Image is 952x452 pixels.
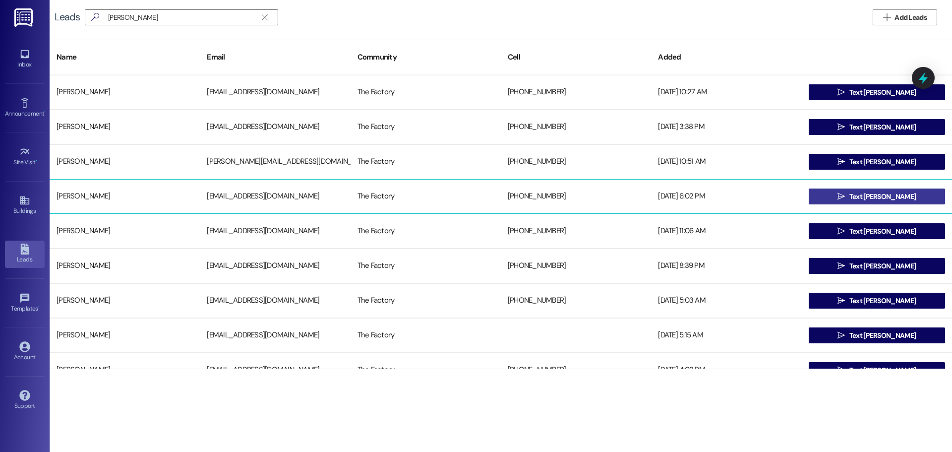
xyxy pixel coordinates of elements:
[837,227,845,235] i: 
[501,187,651,206] div: [PHONE_NUMBER]
[501,291,651,311] div: [PHONE_NUMBER]
[351,291,501,311] div: The Factory
[837,88,845,96] i: 
[50,325,200,345] div: [PERSON_NAME]
[200,291,350,311] div: [EMAIL_ADDRESS][DOMAIN_NAME]
[809,293,945,309] button: Text [PERSON_NAME]
[351,117,501,137] div: The Factory
[200,82,350,102] div: [EMAIL_ADDRESS][DOMAIN_NAME]
[5,143,45,170] a: Site Visit •
[351,152,501,172] div: The Factory
[257,10,273,25] button: Clear text
[651,221,801,241] div: [DATE] 11:06 AM
[809,327,945,343] button: Text [PERSON_NAME]
[50,291,200,311] div: [PERSON_NAME]
[5,241,45,267] a: Leads
[651,45,801,69] div: Added
[849,365,916,376] span: Text [PERSON_NAME]
[501,360,651,380] div: [PHONE_NUMBER]
[50,221,200,241] div: [PERSON_NAME]
[50,117,200,137] div: [PERSON_NAME]
[200,256,350,276] div: [EMAIL_ADDRESS][DOMAIN_NAME]
[55,12,80,22] div: Leads
[108,10,257,24] input: Search name/email/community (quotes for exact match e.g. "John Smith")
[351,221,501,241] div: The Factory
[50,152,200,172] div: [PERSON_NAME]
[809,223,945,239] button: Text [PERSON_NAME]
[849,226,916,237] span: Text [PERSON_NAME]
[50,360,200,380] div: [PERSON_NAME]
[50,187,200,206] div: [PERSON_NAME]
[200,152,350,172] div: [PERSON_NAME][EMAIL_ADDRESS][DOMAIN_NAME]
[351,360,501,380] div: The Factory
[809,84,945,100] button: Text [PERSON_NAME]
[501,221,651,241] div: [PHONE_NUMBER]
[262,13,267,21] i: 
[849,87,916,98] span: Text [PERSON_NAME]
[894,12,927,23] span: Add Leads
[809,189,945,204] button: Text [PERSON_NAME]
[849,122,916,132] span: Text [PERSON_NAME]
[651,256,801,276] div: [DATE] 8:39 PM
[501,256,651,276] div: [PHONE_NUMBER]
[501,82,651,102] div: [PHONE_NUMBER]
[809,154,945,170] button: Text [PERSON_NAME]
[38,304,40,311] span: •
[44,109,46,116] span: •
[651,152,801,172] div: [DATE] 10:51 AM
[50,256,200,276] div: [PERSON_NAME]
[5,290,45,317] a: Templates •
[36,157,37,164] span: •
[837,123,845,131] i: 
[351,82,501,102] div: The Factory
[351,187,501,206] div: The Factory
[5,192,45,219] a: Buildings
[351,325,501,345] div: The Factory
[200,360,350,380] div: [EMAIL_ADDRESS][DOMAIN_NAME]
[50,45,200,69] div: Name
[200,45,350,69] div: Email
[50,82,200,102] div: [PERSON_NAME]
[651,291,801,311] div: [DATE] 5:03 AM
[809,258,945,274] button: Text [PERSON_NAME]
[14,8,35,27] img: ResiDesk Logo
[5,46,45,72] a: Inbox
[200,325,350,345] div: [EMAIL_ADDRESS][DOMAIN_NAME]
[200,221,350,241] div: [EMAIL_ADDRESS][DOMAIN_NAME]
[849,296,916,306] span: Text [PERSON_NAME]
[501,152,651,172] div: [PHONE_NUMBER]
[849,261,916,271] span: Text [PERSON_NAME]
[351,256,501,276] div: The Factory
[501,45,651,69] div: Cell
[651,187,801,206] div: [DATE] 6:02 PM
[200,187,350,206] div: [EMAIL_ADDRESS][DOMAIN_NAME]
[809,362,945,378] button: Text [PERSON_NAME]
[351,45,501,69] div: Community
[651,117,801,137] div: [DATE] 3:38 PM
[837,366,845,374] i: 
[809,119,945,135] button: Text [PERSON_NAME]
[837,331,845,339] i: 
[5,338,45,365] a: Account
[651,360,801,380] div: [DATE] 4:02 PM
[87,12,103,22] i: 
[883,13,891,21] i: 
[849,157,916,167] span: Text [PERSON_NAME]
[837,262,845,270] i: 
[5,387,45,414] a: Support
[837,297,845,305] i: 
[837,193,845,200] i: 
[200,117,350,137] div: [EMAIL_ADDRESS][DOMAIN_NAME]
[849,330,916,341] span: Text [PERSON_NAME]
[651,82,801,102] div: [DATE] 10:27 AM
[501,117,651,137] div: [PHONE_NUMBER]
[837,158,845,166] i: 
[849,192,916,202] span: Text [PERSON_NAME]
[651,325,801,345] div: [DATE] 5:15 AM
[873,9,937,25] button: Add Leads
